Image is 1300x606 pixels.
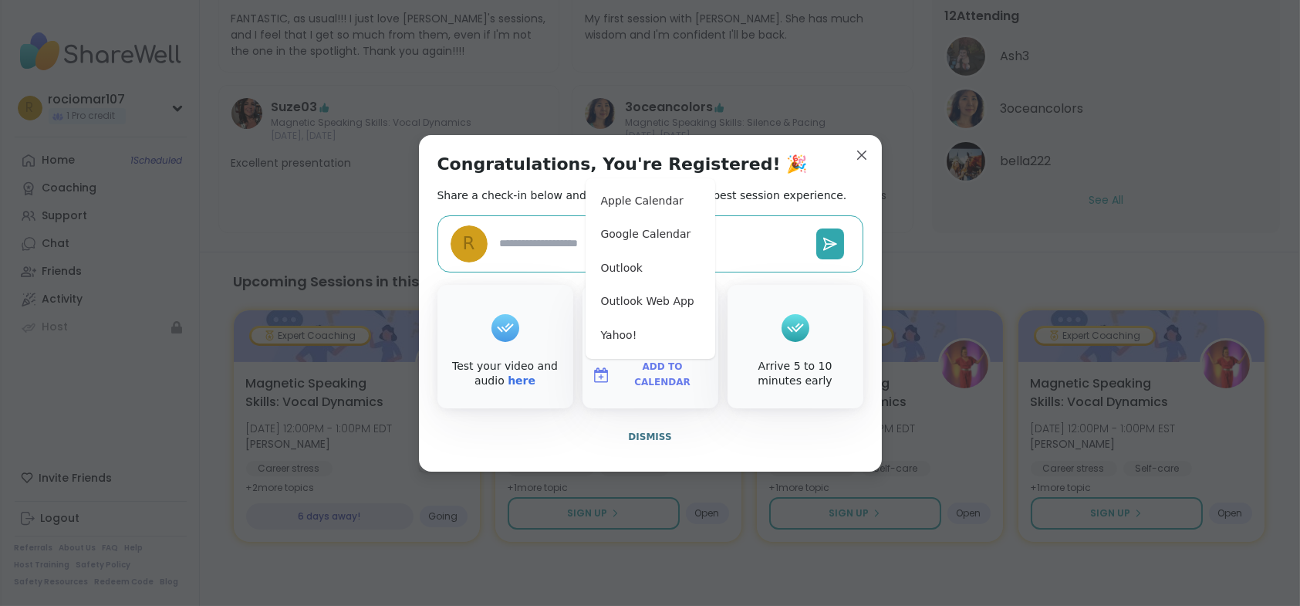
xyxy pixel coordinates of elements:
[592,319,709,353] button: Yahoo!
[628,432,671,442] span: Dismiss
[731,359,860,389] div: Arrive 5 to 10 minutes early
[437,421,863,453] button: Dismiss
[592,366,610,384] img: ShareWell Logomark
[508,374,535,387] a: here
[441,359,570,389] div: Test your video and audio
[616,360,709,390] span: Add to Calendar
[592,218,709,252] button: Google Calendar
[437,188,847,203] h2: Share a check-in below and see our tips to get the best session experience.
[592,185,709,218] button: Apple Calendar
[592,285,709,319] button: Outlook Web App
[586,359,715,391] button: Add to Calendar
[592,252,709,286] button: Outlook
[463,230,475,257] span: r
[437,154,808,175] h1: Congratulations, You're Registered! 🎉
